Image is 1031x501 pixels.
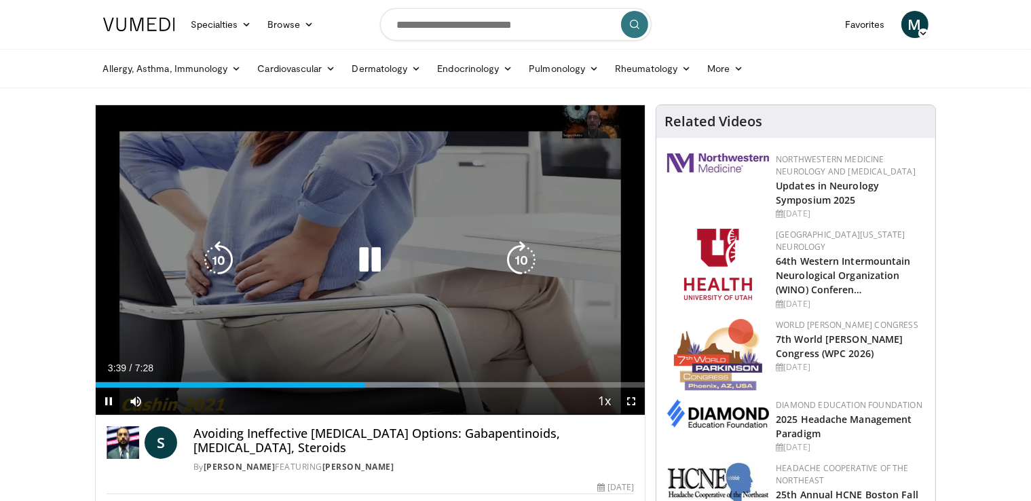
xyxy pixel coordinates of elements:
[123,388,150,415] button: Mute
[837,11,893,38] a: Favorites
[776,462,909,486] a: Headache Cooperative of the Northeast
[664,113,762,130] h4: Related Videos
[776,441,924,453] div: [DATE]
[322,461,394,472] a: [PERSON_NAME]
[699,55,751,82] a: More
[95,55,250,82] a: Allergy, Asthma, Immunology
[776,413,912,440] a: 2025 Headache Management Paradigm
[145,426,177,459] a: S
[429,55,521,82] a: Endocrinology
[776,153,916,177] a: Northwestern Medicine Neurology and [MEDICAL_DATA]
[684,229,752,300] img: f6362829-b0a3-407d-a044-59546adfd345.png.150x105_q85_autocrop_double_scale_upscale_version-0.2.png
[249,55,343,82] a: Cardiovascular
[96,382,645,388] div: Progress Bar
[674,319,762,390] img: 16fe1da8-a9a0-4f15-bd45-1dd1acf19c34.png.150x105_q85_autocrop_double_scale_upscale_version-0.2.png
[667,153,769,172] img: 2a462fb6-9365-492a-ac79-3166a6f924d8.png.150x105_q85_autocrop_double_scale_upscale_version-0.2.jpg
[776,229,905,253] a: [GEOGRAPHIC_DATA][US_STATE] Neurology
[193,461,634,473] div: By FEATURING
[597,481,634,494] div: [DATE]
[204,461,276,472] a: [PERSON_NAME]
[107,426,139,459] img: Dr. Sergey Motov
[259,11,322,38] a: Browse
[96,105,645,415] video-js: Video Player
[776,208,924,220] div: [DATE]
[776,399,922,411] a: Diamond Education Foundation
[618,388,645,415] button: Fullscreen
[130,363,132,373] span: /
[901,11,929,38] a: M
[776,333,903,360] a: 7th World [PERSON_NAME] Congress (WPC 2026)
[183,11,260,38] a: Specialties
[380,8,652,41] input: Search topics, interventions
[103,18,175,31] img: VuMedi Logo
[521,55,607,82] a: Pulmonology
[108,363,126,373] span: 3:39
[591,388,618,415] button: Playback Rate
[607,55,699,82] a: Rheumatology
[776,179,879,206] a: Updates in Neurology Symposium 2025
[776,361,924,373] div: [DATE]
[193,426,634,456] h4: Avoiding Ineffective [MEDICAL_DATA] Options: Gabapentinoids, [MEDICAL_DATA], Steroids
[776,255,911,296] a: 64th Western Intermountain Neurological Organization (WINO) Conferen…
[776,319,918,331] a: World [PERSON_NAME] Congress
[667,399,769,428] img: d0406666-9e5f-4b94-941b-f1257ac5ccaf.png.150x105_q85_autocrop_double_scale_upscale_version-0.2.png
[96,388,123,415] button: Pause
[135,363,153,373] span: 7:28
[776,298,924,310] div: [DATE]
[344,55,430,82] a: Dermatology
